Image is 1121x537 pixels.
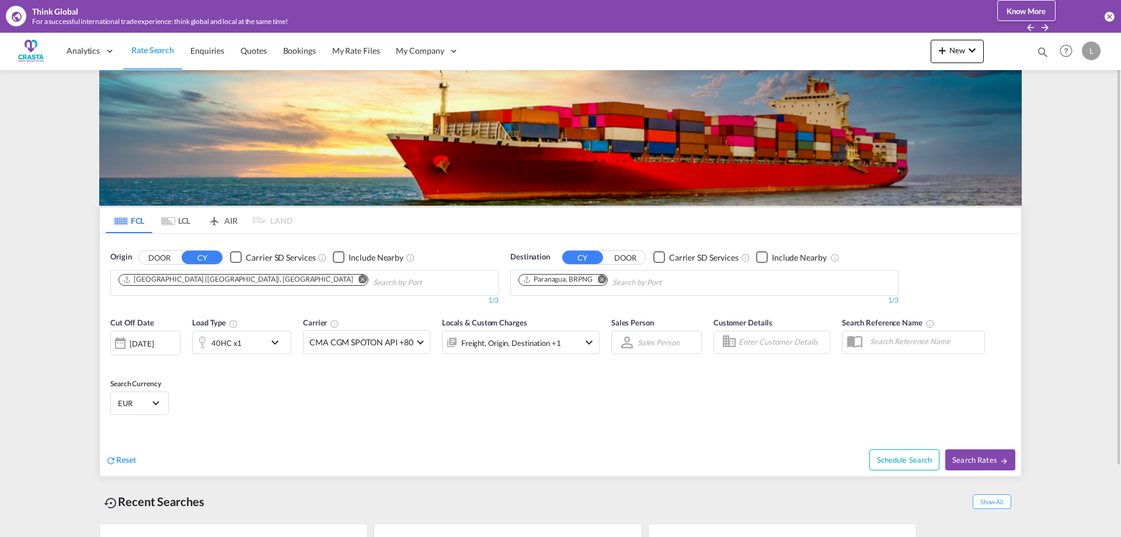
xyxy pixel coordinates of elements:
[741,253,750,262] md-icon: Unchecked: Search for CY (Container Yard) services for all selected carriers.Checked : Search for...
[11,11,22,22] md-icon: icon-earth
[100,234,1021,476] div: OriginDOOR CY Checkbox No InkUnchecked: Search for CY (Container Yard) services for all selected ...
[830,253,840,262] md-icon: Unchecked: Ignores neighbouring ports when fetching rates.Checked : Includes neighbouring ports w...
[510,296,899,306] div: 1/3
[99,70,1022,206] img: LCL+%26+FCL+BACKGROUND.png
[268,335,288,349] md-icon: icon-chevron-down
[1056,41,1082,62] div: Help
[110,331,180,355] div: [DATE]
[935,43,949,57] md-icon: icon-plus 400-fg
[973,494,1011,509] span: Show All
[116,455,136,465] span: Reset
[110,354,119,370] md-datepicker: Select
[324,32,388,70] a: My Rate Files
[1036,46,1049,58] md-icon: icon-magnify
[611,318,654,327] span: Sales Person
[123,275,355,285] div: Press delete to remove this chip.
[1040,22,1050,33] button: icon-arrow-right
[32,17,949,27] div: For a successful international trade experience: think global and local at the same time!
[636,334,681,351] md-select: Sales Person
[1036,46,1049,63] div: icon-magnify
[332,46,380,56] span: My Rate Files
[373,273,484,292] input: Chips input.
[303,318,339,327] span: Carrier
[106,454,136,467] div: icon-refreshReset
[309,337,413,348] span: CMA CGM SPOTON API +80
[605,251,646,264] button: DOOR
[192,318,238,327] span: Load Type
[442,331,600,354] div: Freight Origin Destination Factory Stuffingicon-chevron-down
[350,275,368,286] button: Remove
[330,319,339,328] md-icon: The selected Trucker/Carrierwill be displayed in the rate results If the rates are from another f...
[18,37,44,64] img: ac429df091a311ed8aa72df674ea3bd9.png
[110,251,131,263] span: Origin
[935,46,979,55] span: New
[1082,41,1101,60] div: L
[772,252,827,264] div: Include Nearby
[1103,11,1115,22] button: icon-close-circle
[283,46,316,56] span: Bookings
[842,318,935,327] span: Search Reference Name
[182,251,222,264] button: CY
[123,275,353,285] div: Genova (Genoa), ITGOA
[523,275,594,285] div: Press delete to remove this chip.
[864,332,984,350] input: Search Reference Name
[396,45,444,57] span: My Company
[110,379,161,388] span: Search Currency
[110,318,154,327] span: Cut Off Date
[869,449,939,470] button: Note: By default Schedule search will only considerorigin ports, destination ports and cut off da...
[139,251,180,264] button: DOOR
[945,449,1015,470] button: Search Ratesicon-arrow-right
[349,252,403,264] div: Include Nearby
[1007,6,1046,16] span: Know More
[123,32,182,70] a: Rate Search
[523,275,592,285] div: Paranagua, BRPNG
[582,335,596,349] md-icon: icon-chevron-down
[117,271,489,292] md-chips-wrap: Chips container. Use arrow keys to select chips.
[965,43,979,57] md-icon: icon-chevron-down
[388,32,467,70] div: My Company
[106,207,152,233] md-tab-item: FCL
[106,207,293,233] md-pagination-wrapper: Use the left and right arrow keys to navigate between tabs
[1025,22,1036,33] md-icon: icon-arrow-left
[207,214,221,223] md-icon: icon-airplane
[211,335,242,351] div: 40HC x1
[612,273,723,292] input: Chips input.
[756,251,827,264] md-checkbox: Checkbox No Ink
[199,207,246,233] md-tab-item: AIR
[1025,22,1039,33] button: icon-arrow-left
[230,251,315,264] md-checkbox: Checkbox No Ink
[131,45,174,55] span: Rate Search
[318,253,327,262] md-icon: Unchecked: Search for CY (Container Yard) services for all selected carriers.Checked : Search for...
[590,275,607,286] button: Remove
[241,46,266,56] span: Quotes
[229,319,238,328] md-icon: icon-information-outline
[510,251,550,263] span: Destination
[118,398,151,408] span: EUR
[952,455,1008,465] span: Search Rates
[110,296,499,306] div: 1/3
[931,40,984,63] button: icon-plus 400-fgNewicon-chevron-down
[106,455,116,466] md-icon: icon-refresh
[232,32,274,70] a: Quotes
[562,251,603,264] button: CY
[190,46,224,56] span: Enquiries
[32,6,78,18] div: Think Global
[104,496,118,510] md-icon: icon-backup-restore
[67,45,100,57] span: Analytics
[99,489,209,515] div: Recent Searches
[275,32,324,70] a: Bookings
[246,252,315,264] div: Carrier SD Services
[713,318,772,327] span: Customer Details
[333,251,403,264] md-checkbox: Checkbox No Ink
[130,338,154,349] div: [DATE]
[1056,41,1076,61] span: Help
[653,251,739,264] md-checkbox: Checkbox No Ink
[152,207,199,233] md-tab-item: LCL
[117,394,162,411] md-select: Select Currency: € EUREuro
[58,32,123,70] div: Analytics
[1000,457,1008,465] md-icon: icon-arrow-right
[517,271,728,292] md-chips-wrap: Chips container. Use arrow keys to select chips.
